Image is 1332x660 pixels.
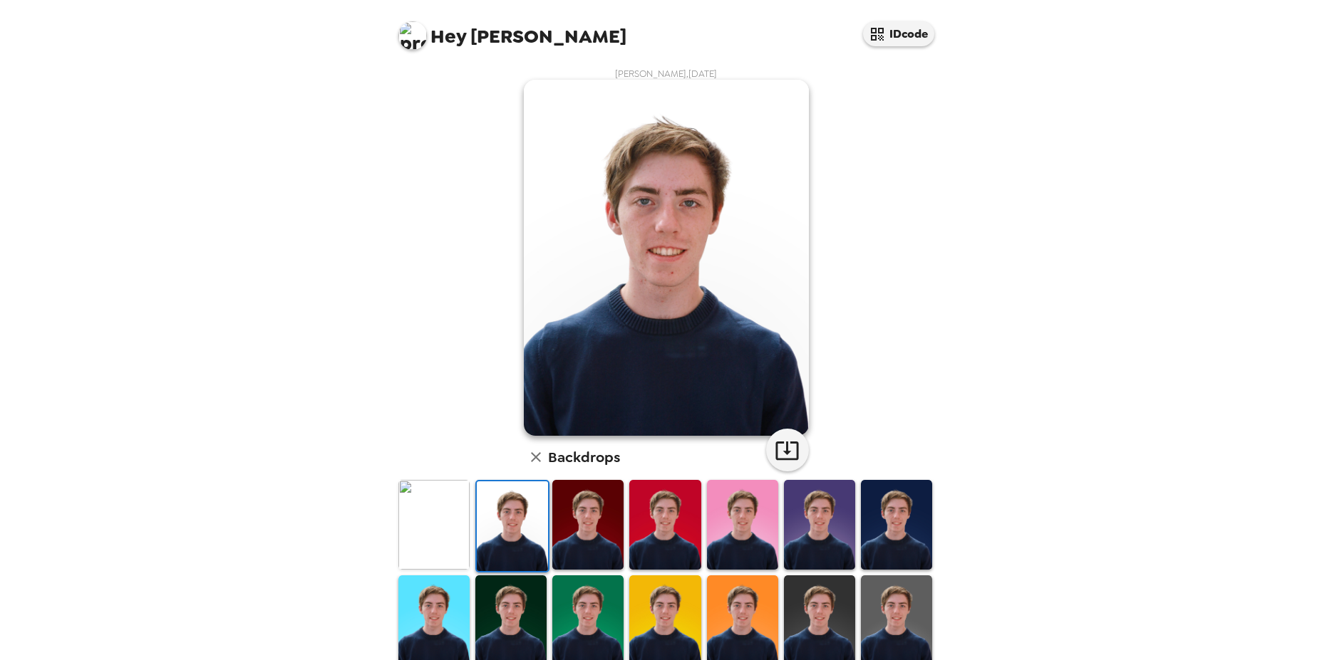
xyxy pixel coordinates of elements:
[398,21,427,50] img: profile pic
[863,21,934,46] button: IDcode
[548,446,620,468] h6: Backdrops
[398,14,626,46] span: [PERSON_NAME]
[615,68,717,80] span: [PERSON_NAME] , [DATE]
[430,23,466,49] span: Hey
[524,80,809,436] img: user
[398,480,470,569] img: Original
